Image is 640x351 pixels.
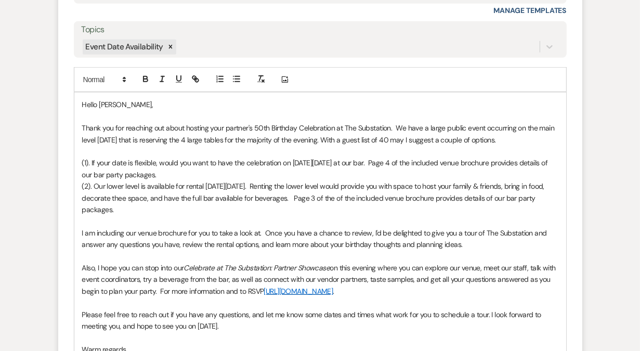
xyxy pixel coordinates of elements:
em: Substation: Partner Showcase [238,263,330,272]
p: (2). Our lower level is available for rental [DATE][DATE]. Renting the lower level would provide ... [82,180,558,215]
p: Hello [PERSON_NAME], [82,99,558,110]
a: [URL][DOMAIN_NAME] [264,287,333,296]
a: Manage Templates [494,6,567,15]
p: I am including our venue brochure for you to take a look at. Once you have a chance to review, I'... [82,227,558,251]
label: Topics [82,22,559,37]
div: Event Date Availability [83,40,165,55]
p: (1). If your date is flexible, would you want to have the celebration on [DATE][DATE] at our bar.... [82,157,558,180]
p: Please feel free to reach out if you have any questions, and let me know some dates and times wha... [82,309,558,332]
em: Celebrate at The [184,263,236,272]
p: Thank you for reaching out about hosting your partner's 50th Birthday Celebration at The Substati... [82,122,558,146]
p: Also, I hope you can stop into our on this evening where you can explore our venue, meet our staf... [82,262,558,297]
